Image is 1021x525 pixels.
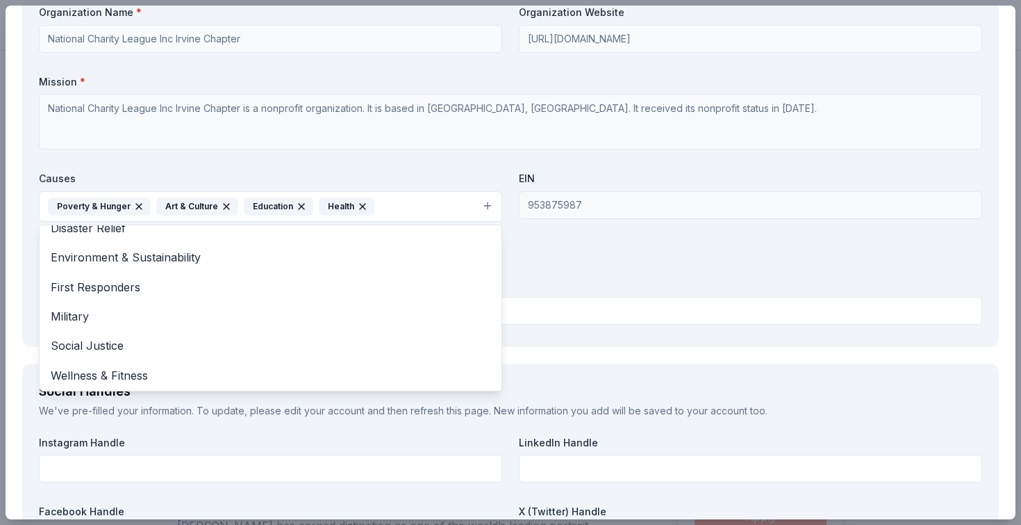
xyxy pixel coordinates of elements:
[51,219,490,237] span: Disaster Relief
[51,278,490,296] span: First Responders
[48,197,151,216] div: Poverty & Hunger
[51,307,490,325] span: Military
[39,191,502,222] button: Poverty & HungerArt & CultureEducationHealth
[51,337,490,355] span: Social Justice
[244,197,313,216] div: Education
[39,225,502,391] div: Poverty & HungerArt & CultureEducationHealth
[51,366,490,385] span: Wellness & Fitness
[51,248,490,266] span: Environment & Sustainability
[319,197,374,216] div: Health
[156,197,238,216] div: Art & Culture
